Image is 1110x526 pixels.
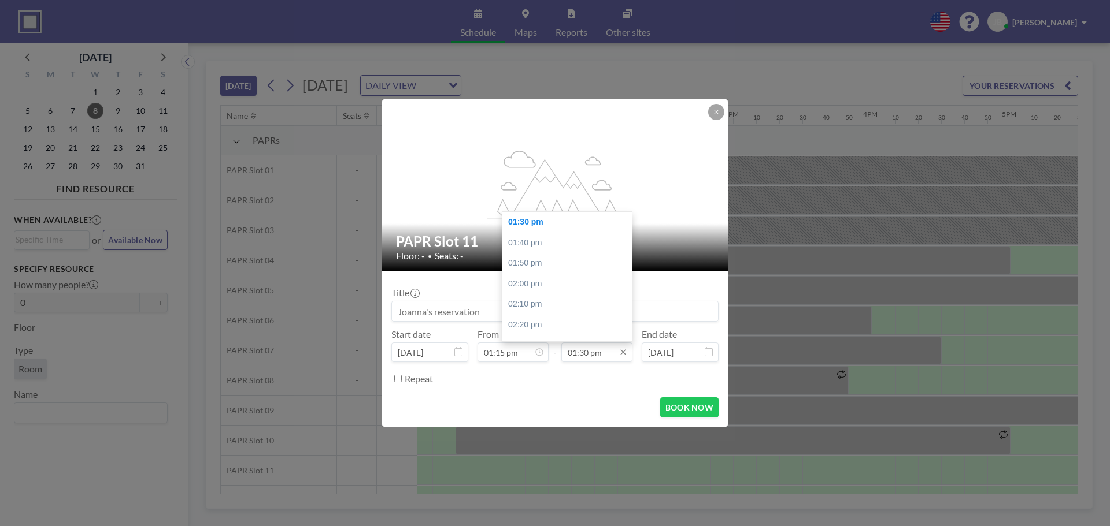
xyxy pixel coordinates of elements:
div: 02:00 pm [502,274,638,294]
div: 02:20 pm [502,315,638,335]
label: From [478,329,499,340]
div: 01:50 pm [502,253,638,274]
div: 01:30 pm [502,212,638,233]
label: End date [642,329,677,340]
div: 01:40 pm [502,233,638,253]
span: Seats: - [435,250,464,262]
div: 02:10 pm [502,294,638,315]
span: Floor: - [396,250,425,262]
span: • [428,252,432,260]
h2: PAPR Slot 11 [396,233,715,250]
label: Repeat [405,373,433,385]
button: BOOK NOW [660,397,719,417]
label: Title [391,287,419,299]
span: - [553,333,557,358]
label: Start date [391,329,431,340]
div: 02:30 pm [502,335,638,356]
input: Joanna's reservation [392,301,718,321]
